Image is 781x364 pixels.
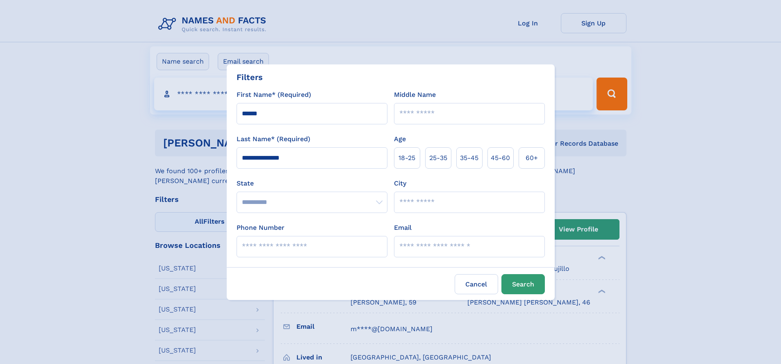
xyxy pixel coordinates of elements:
label: State [237,179,387,188]
div: Filters [237,71,263,83]
label: Phone Number [237,223,285,233]
label: Age [394,134,406,144]
label: City [394,179,406,188]
label: Middle Name [394,90,436,100]
span: 25‑35 [429,153,447,163]
span: 35‑45 [460,153,478,163]
label: First Name* (Required) [237,90,311,100]
label: Last Name* (Required) [237,134,310,144]
button: Search [501,274,545,294]
span: 18‑25 [398,153,415,163]
span: 45‑60 [491,153,510,163]
label: Cancel [455,274,498,294]
span: 60+ [526,153,538,163]
label: Email [394,223,412,233]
